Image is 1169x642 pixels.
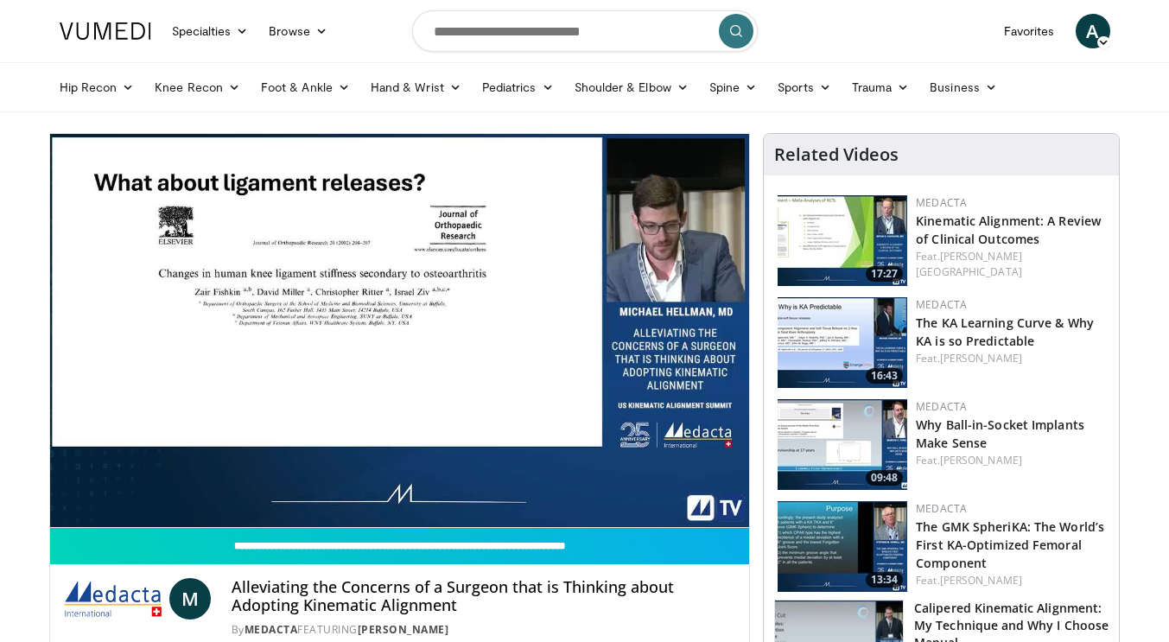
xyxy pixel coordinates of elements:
[866,266,903,282] span: 17:27
[916,315,1094,349] a: The KA Learning Curve & Why KA is so Predictable
[866,368,903,384] span: 16:43
[916,573,1105,588] div: Feat.
[940,351,1022,365] a: [PERSON_NAME]
[940,573,1022,588] a: [PERSON_NAME]
[940,453,1022,467] a: [PERSON_NAME]
[778,195,907,286] img: cd68def9-ef7a-493f-85f7-b116e0fd37a5.150x105_q85_crop-smart_upscale.jpg
[258,14,338,48] a: Browse
[919,70,1007,105] a: Business
[169,578,211,620] a: M
[699,70,767,105] a: Spine
[916,249,1022,279] a: [PERSON_NAME][GEOGRAPHIC_DATA]
[1076,14,1110,48] a: A
[916,297,967,312] a: Medacta
[916,501,967,516] a: Medacta
[916,249,1105,280] div: Feat.
[358,622,449,637] a: [PERSON_NAME]
[472,70,564,105] a: Pediatrics
[778,297,907,388] a: 16:43
[49,70,145,105] a: Hip Recon
[916,213,1101,247] a: Kinematic Alignment: A Review of Clinical Outcomes
[842,70,920,105] a: Trauma
[994,14,1065,48] a: Favorites
[251,70,360,105] a: Foot & Ankle
[360,70,472,105] a: Hand & Wrist
[916,195,967,210] a: Medacta
[245,622,298,637] a: Medacta
[916,351,1105,366] div: Feat.
[778,501,907,592] a: 13:34
[916,453,1105,468] div: Feat.
[866,470,903,486] span: 09:48
[774,144,899,165] h4: Related Videos
[60,22,151,40] img: VuMedi Logo
[564,70,699,105] a: Shoulder & Elbow
[144,70,251,105] a: Knee Recon
[916,416,1084,451] a: Why Ball-in-Socket Implants Make Sense
[412,10,758,52] input: Search topics, interventions
[866,572,903,588] span: 13:34
[778,297,907,388] img: d827efd9-1844-4c59-8474-65dd74a4c96a.150x105_q85_crop-smart_upscale.jpg
[778,195,907,286] a: 17:27
[50,134,750,528] video-js: Video Player
[778,399,907,490] img: ef0e92cd-e99f-426f-a4dd-1e526a73f7c0.150x105_q85_crop-smart_upscale.jpg
[232,578,735,615] h4: Alleviating the Concerns of a Surgeon that is Thinking about Adopting Kinematic Alignment
[778,501,907,592] img: 5ec45952-b67b-4f81-a077-f2d9ed9c16d2.150x105_q85_crop-smart_upscale.jpg
[916,399,967,414] a: Medacta
[232,622,735,638] div: By FEATURING
[916,518,1104,571] a: The GMK SpheriKA: The World’s First KA-Optimized Femoral Component
[64,578,162,620] img: Medacta
[767,70,842,105] a: Sports
[778,399,907,490] a: 09:48
[162,14,259,48] a: Specialties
